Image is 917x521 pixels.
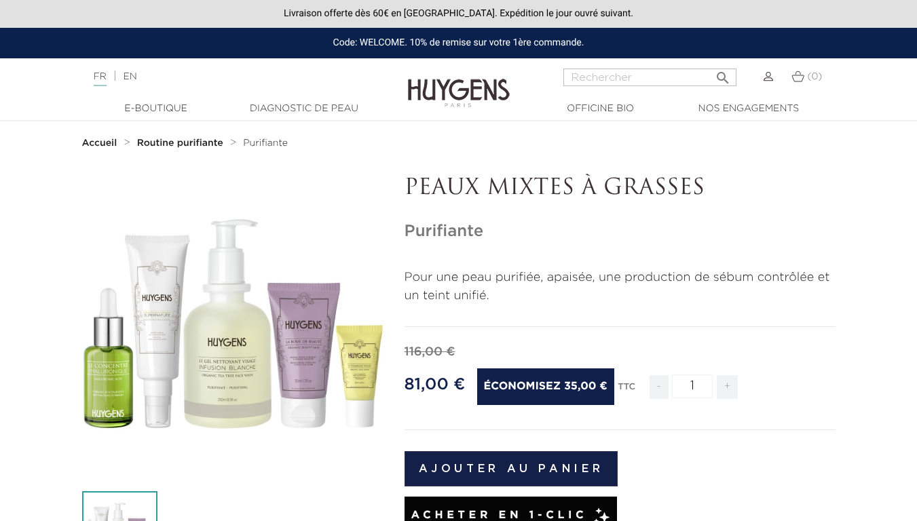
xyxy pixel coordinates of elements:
[650,375,669,399] span: -
[618,372,635,409] div: TTC
[137,138,223,148] strong: Routine purifiante
[405,451,618,486] button: Ajouter au panier
[82,138,117,148] strong: Accueil
[236,102,372,116] a: Diagnostic de peau
[87,69,372,85] div: |
[533,102,669,116] a: Officine Bio
[563,69,736,86] input: Rechercher
[405,222,836,242] h1: Purifiante
[408,57,510,109] img: Huygens
[123,72,136,81] a: EN
[243,138,288,148] span: Purifiante
[717,375,738,399] span: +
[672,374,713,398] input: Quantité
[711,64,735,83] button: 
[137,138,227,149] a: Routine purifiante
[405,377,466,393] span: 81,00 €
[405,269,836,305] p: Pour une peau purifiée, apaisée, une production de sébum contrôlée et un teint unifié.
[681,102,817,116] a: Nos engagements
[405,346,455,358] span: 116,00 €
[243,138,288,149] a: Purifiante
[405,176,836,201] p: PEAUX MIXTES À GRASSES
[477,368,614,405] span: Économisez 35,00 €
[807,72,822,81] span: (0)
[715,66,731,82] i: 
[82,138,120,149] a: Accueil
[94,72,107,86] a: FR
[88,102,224,116] a: E-Boutique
